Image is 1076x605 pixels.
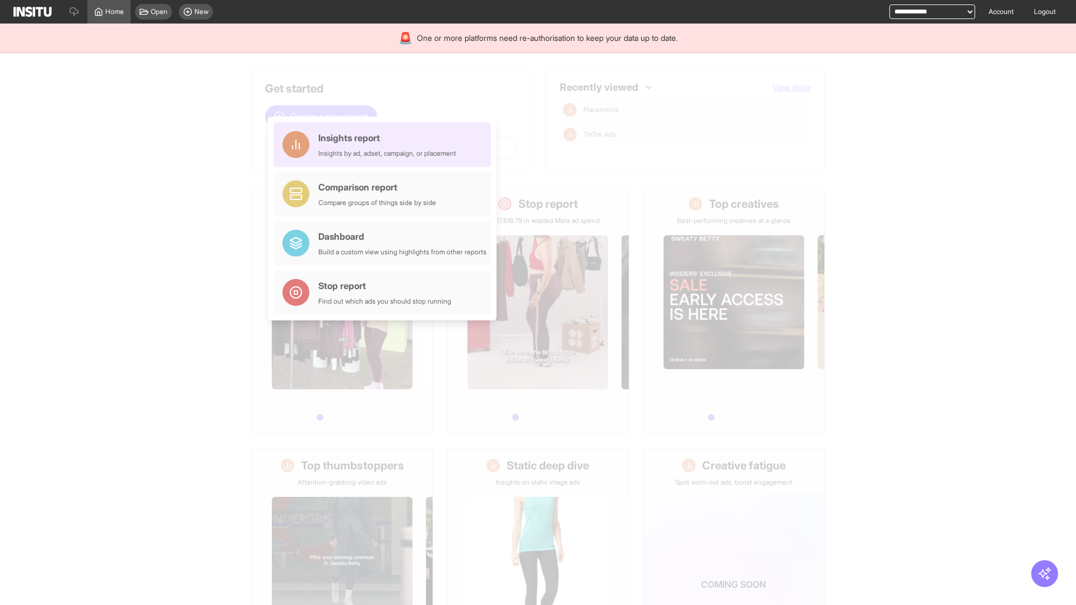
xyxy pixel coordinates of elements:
[194,7,208,16] span: New
[318,180,436,194] div: Comparison report
[318,248,486,257] div: Build a custom view using highlights from other reports
[318,131,456,145] div: Insights report
[151,7,168,16] span: Open
[13,7,52,17] img: Logo
[398,30,412,46] div: 🚨
[417,32,678,44] span: One or more platforms need re-authorisation to keep your data up to date.
[318,149,456,158] div: Insights by ad, adset, campaign, or placement
[318,279,451,292] div: Stop report
[105,7,124,16] span: Home
[318,297,451,306] div: Find out which ads you should stop running
[318,198,436,207] div: Compare groups of things side by side
[318,230,486,243] div: Dashboard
